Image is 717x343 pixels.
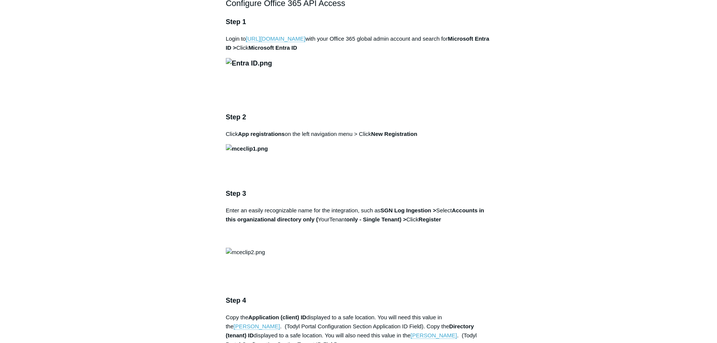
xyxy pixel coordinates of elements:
strong: New Registration [371,131,417,137]
a: [PERSON_NAME] [411,332,457,339]
h3: Step 1 [226,17,492,27]
p: Login to with your Office 365 global admin account and search for Click [226,34,492,52]
img: Entra ID.png [226,58,272,69]
a: [URL][DOMAIN_NAME] [246,35,305,42]
h3: Step 4 [226,295,492,306]
p: Enter an easily recognizable name for the integration, such as Select YourTenant Click [226,206,492,242]
a: [PERSON_NAME] [234,323,280,330]
p: Click on the left navigation menu > Click [226,130,492,139]
strong: only - Single Tenant) > [346,216,406,223]
strong: Directory (tenant) ID [226,323,474,338]
strong: Register [419,216,441,223]
strong: App registrations [238,131,285,137]
strong: SGN Log Ingestion > [381,207,436,213]
h3: Step 3 [226,188,492,199]
strong: Application (client) ID [248,314,306,320]
strong: Accounts in this organizational directory only ( [226,207,484,223]
h3: Step 2 [226,112,492,123]
img: mceclip1.png [226,144,268,153]
strong: Microsoft Entra ID > [226,35,489,51]
strong: Microsoft Entra ID [248,44,297,51]
img: mceclip2.png [226,248,265,257]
